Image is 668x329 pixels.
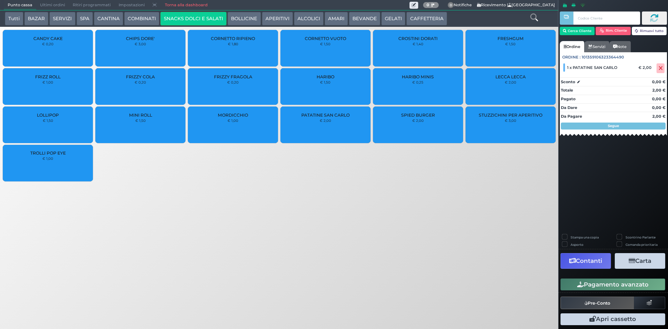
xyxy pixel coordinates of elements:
label: Scontrino Parlante [626,235,655,240]
label: Stampa una copia [571,235,599,240]
small: € 1,50 [135,118,146,123]
span: Punto cassa [4,0,36,10]
small: € 0,20 [227,80,239,84]
span: TROLLI POP EYE [30,150,66,156]
small: € 3,00 [505,118,516,123]
span: HARIBO [317,74,334,79]
span: 1 x PATATINE SAN CARLO [567,65,617,70]
button: APERITIVI [262,12,293,26]
strong: Totale [561,88,573,93]
span: HARIBO MINIS [402,74,434,79]
button: Rim. Cliente [596,27,631,35]
span: Ordine : [562,54,581,60]
strong: Da Dare [561,105,577,110]
small: € 1,00 [42,156,53,160]
button: Pre-Conto [560,297,634,309]
label: Comanda prioritaria [626,242,658,247]
strong: 0,00 € [652,79,666,84]
small: € 0,25 [412,80,423,84]
a: Ordine [560,41,584,52]
button: Apri cassetto [560,313,665,325]
small: € 0,20 [135,80,146,84]
input: Codice Cliente [573,11,640,25]
button: Carta [615,253,665,269]
span: CANDY CAKE [33,36,63,41]
strong: 0,00 € [652,96,666,101]
button: BAZAR [24,12,48,26]
small: € 1,00 [228,118,238,123]
button: CANTINA [94,12,123,26]
span: FRIZZY FRAGOLA [214,74,252,79]
strong: Segue [608,124,619,128]
span: CORNETTO RIPIENO [211,36,255,41]
small: € 1,50 [320,42,331,46]
small: € 3,00 [135,42,146,46]
span: CROSTINI DORATI [398,36,438,41]
small: € 2,00 [505,80,516,84]
span: CHIPS DORE' [126,36,155,41]
small: € 0,20 [42,42,54,46]
strong: Sconto [561,79,575,85]
button: Cerca Cliente [560,27,595,35]
span: Impostazioni [115,0,149,10]
button: COMBINATI [124,12,159,26]
strong: 2,00 € [652,114,666,119]
span: CORNETTO VUOTO [305,36,346,41]
b: 0 [427,2,429,7]
span: 0 [448,2,454,8]
small: € 2,00 [320,118,331,123]
button: SPA [77,12,93,26]
small: € 1,00 [42,80,53,84]
button: AMARI [325,12,348,26]
strong: 2,00 € [652,88,666,93]
span: LECCA LECCA [495,74,526,79]
button: GELATI [381,12,405,26]
a: Servizi [584,41,609,52]
button: CAFFETTERIA [406,12,447,26]
span: STUZZICHINI PER APERITIVO [479,112,542,118]
strong: 0,00 € [652,105,666,110]
span: MINI ROLL [129,112,152,118]
span: FRIZZ ROLL [35,74,61,79]
small: € 2,00 [412,118,424,123]
span: PATATINE SAN CARLO [301,112,350,118]
label: Asporto [571,242,583,247]
a: Note [609,41,630,52]
button: Contanti [560,253,611,269]
a: Torna alla dashboard [161,0,211,10]
small: € 1,80 [228,42,238,46]
span: 101359106323364490 [582,54,624,60]
button: SERVIZI [49,12,75,26]
span: FRESHGUM [498,36,524,41]
span: Ultimi ordini [36,0,69,10]
span: SPIED BURGER [401,112,435,118]
span: Ritiri programmati [69,0,114,10]
button: BOLLICINE [228,12,261,26]
div: € 2,00 [637,65,655,70]
span: FRIZZY COLA [126,74,155,79]
button: ALCOLICI [294,12,324,26]
small: € 1,40 [413,42,423,46]
small: € 1,50 [320,80,331,84]
strong: Da Pagare [561,114,582,119]
span: MORDICCHIO [218,112,248,118]
button: Rimuovi tutto [632,27,667,35]
strong: Pagato [561,96,575,101]
small: € 1,50 [43,118,53,123]
small: € 1,50 [505,42,516,46]
span: LOLLIPOP [37,112,59,118]
button: Pagamento avanzato [560,279,665,290]
button: BEVANDE [349,12,380,26]
button: Tutti [5,12,23,26]
button: SNACKS DOLCI E SALATI [160,12,226,26]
